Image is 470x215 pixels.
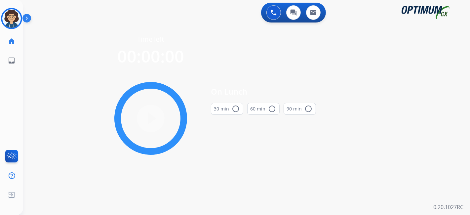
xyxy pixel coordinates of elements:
span: On Lunch [211,86,316,98]
mat-icon: inbox [8,57,16,64]
img: avatar [2,9,21,28]
button: 90 min [284,103,316,115]
mat-icon: home [8,37,16,45]
span: 00:00:00 [117,45,184,67]
mat-icon: radio_button_unchecked [304,105,312,113]
span: Time left [137,35,164,44]
button: 60 min [247,103,280,115]
mat-icon: radio_button_unchecked [232,105,240,113]
mat-icon: radio_button_unchecked [268,105,276,113]
p: 0.20.1027RC [433,203,463,211]
button: 30 min [211,103,243,115]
